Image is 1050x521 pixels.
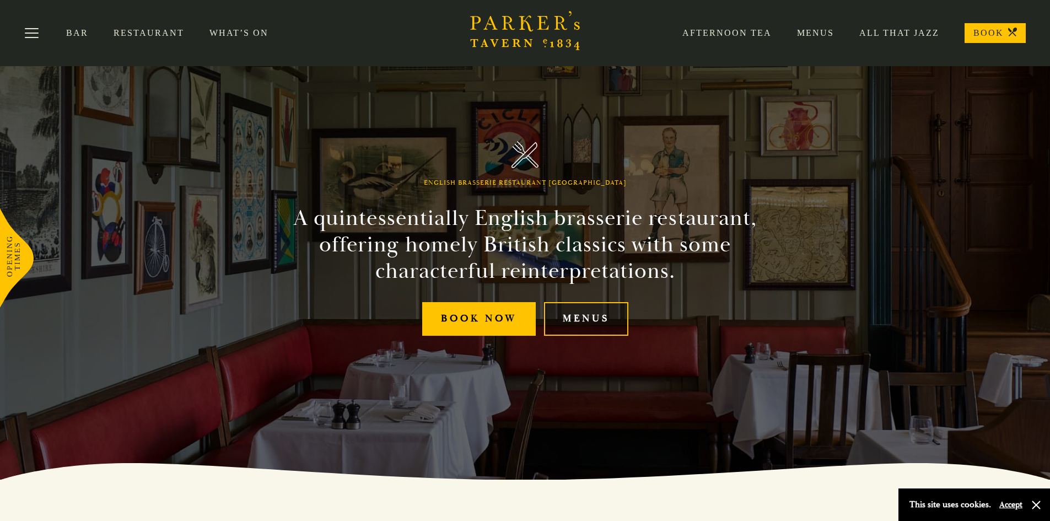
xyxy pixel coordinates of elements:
[544,302,628,336] a: Menus
[422,302,536,336] a: Book Now
[1031,499,1042,511] button: Close and accept
[424,179,627,187] h1: English Brasserie Restaurant [GEOGRAPHIC_DATA]
[511,141,539,168] img: Parker's Tavern Brasserie Cambridge
[999,499,1022,510] button: Accept
[274,205,777,284] h2: A quintessentially English brasserie restaurant, offering homely British classics with some chara...
[909,497,991,513] p: This site uses cookies.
